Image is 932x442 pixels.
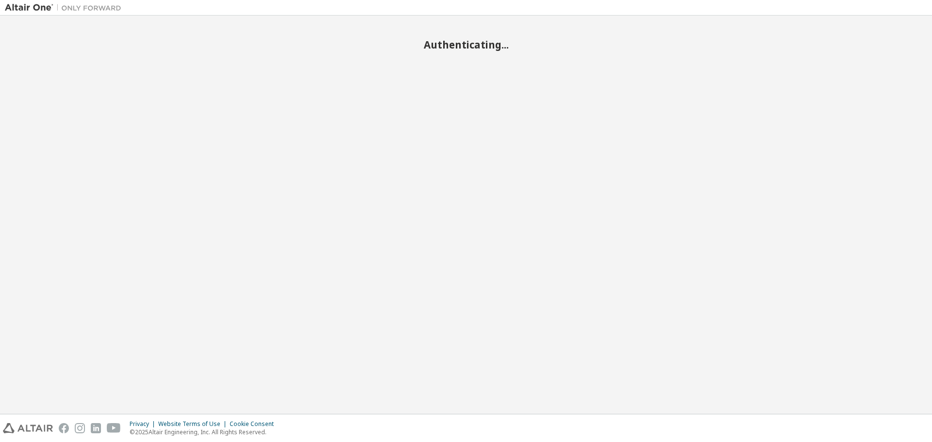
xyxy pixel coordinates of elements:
img: youtube.svg [107,423,121,433]
div: Privacy [130,420,158,428]
div: Cookie Consent [230,420,280,428]
img: altair_logo.svg [3,423,53,433]
img: linkedin.svg [91,423,101,433]
div: Website Terms of Use [158,420,230,428]
p: © 2025 Altair Engineering, Inc. All Rights Reserved. [130,428,280,436]
img: Altair One [5,3,126,13]
img: instagram.svg [75,423,85,433]
img: facebook.svg [59,423,69,433]
h2: Authenticating... [5,38,927,51]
